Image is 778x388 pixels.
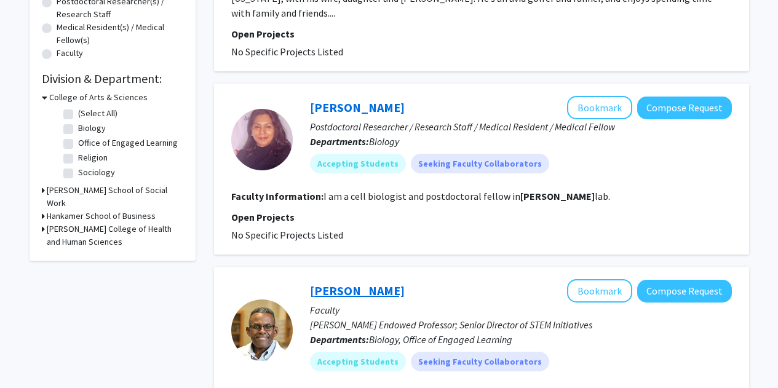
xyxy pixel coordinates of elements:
span: No Specific Projects Listed [231,229,343,241]
button: Add Santha Ranganathan to Bookmarks [567,96,632,119]
button: Add Dwayne Simmons to Bookmarks [567,279,632,303]
label: Faculty [57,47,83,60]
mat-chip: Accepting Students [310,154,406,173]
label: (Select All) [78,107,117,120]
label: Sociology [78,166,115,179]
mat-chip: Accepting Students [310,352,406,371]
mat-chip: Seeking Faculty Collaborators [411,154,549,173]
p: Postdoctoral Researcher / Research Staff / Medical Resident / Medical Fellow [310,119,732,134]
h3: Hankamer School of Business [47,210,156,223]
button: Compose Request to Santha Ranganathan [637,97,732,119]
a: [PERSON_NAME] [310,100,405,115]
label: Medical Resident(s) / Medical Fellow(s) [57,21,183,47]
label: Religion [78,151,108,164]
b: Faculty Information: [231,190,324,202]
fg-read-more: I am a cell biologist and postdoctoral fellow in lab. [324,190,610,202]
h3: [PERSON_NAME] School of Social Work [47,184,183,210]
b: [PERSON_NAME] [520,190,595,202]
span: No Specific Projects Listed [231,46,343,58]
label: Office of Engaged Learning [78,137,178,149]
p: Open Projects [231,26,732,41]
span: Biology [369,135,399,148]
button: Compose Request to Dwayne Simmons [637,280,732,303]
p: [PERSON_NAME] Endowed Professor; Senior Director of STEM Initiatives [310,317,732,332]
label: Biology [78,122,106,135]
h3: [PERSON_NAME] College of Health and Human Sciences [47,223,183,248]
b: Departments: [310,333,369,346]
a: [PERSON_NAME] [310,283,405,298]
b: Departments: [310,135,369,148]
p: Faculty [310,303,732,317]
mat-chip: Seeking Faculty Collaborators [411,352,549,371]
span: Biology, Office of Engaged Learning [369,333,512,346]
h3: College of Arts & Sciences [49,91,148,104]
h2: Division & Department: [42,71,183,86]
iframe: Chat [9,333,52,379]
p: Open Projects [231,210,732,224]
